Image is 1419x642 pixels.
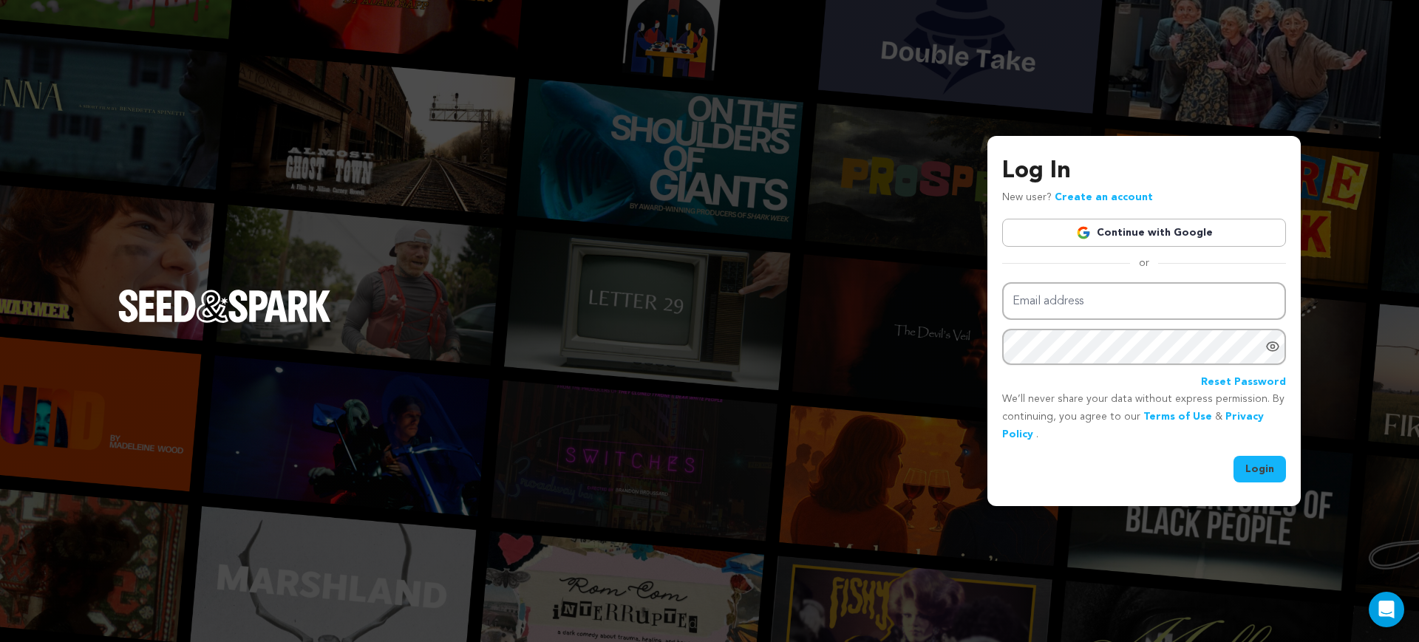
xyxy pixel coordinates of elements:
[1002,412,1264,440] a: Privacy Policy
[1002,282,1286,320] input: Email address
[1002,391,1286,443] p: We’ll never share your data without express permission. By continuing, you agree to our & .
[1143,412,1212,422] a: Terms of Use
[1265,339,1280,354] a: Show password as plain text. Warning: this will display your password on the screen.
[118,290,331,322] img: Seed&Spark Logo
[1076,225,1091,240] img: Google logo
[1130,256,1158,270] span: or
[118,290,331,352] a: Seed&Spark Homepage
[1201,374,1286,392] a: Reset Password
[1055,192,1153,202] a: Create an account
[1233,456,1286,482] button: Login
[1002,219,1286,247] a: Continue with Google
[1002,189,1153,207] p: New user?
[1002,154,1286,189] h3: Log In
[1369,592,1404,627] div: Open Intercom Messenger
